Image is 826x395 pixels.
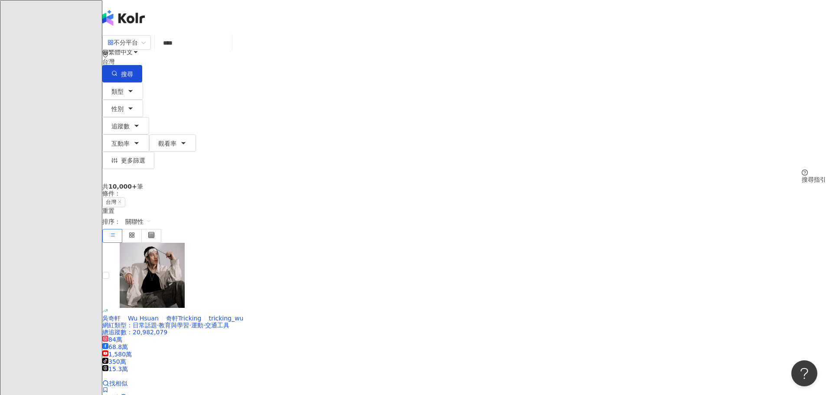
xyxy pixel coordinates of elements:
button: 追蹤數 [102,117,149,134]
button: 互動率 [102,134,149,152]
span: 條件 ： [102,190,121,197]
div: 搜尋指引 [802,176,826,183]
span: 84萬 [102,336,122,343]
span: 奇軒Tricking [166,315,202,322]
span: · [189,322,191,329]
span: 運動 [191,322,203,329]
span: 日常話題 [133,322,157,329]
span: 更多篩選 [121,157,145,164]
span: 追蹤數 [111,123,130,130]
div: 排序： [102,214,826,229]
button: 類型 [102,82,143,100]
span: 關聯性 [125,215,151,229]
span: 性別 [111,105,124,112]
span: 68.8萬 [102,343,128,350]
div: 共 筆 [102,183,826,190]
span: 10,000+ [108,183,137,190]
span: 教育與學習 [159,322,189,329]
iframe: Help Scout Beacon - Open [791,360,817,386]
button: 更多篩選 [102,152,154,169]
span: 15.3萬 [102,366,128,372]
div: 不分平台 [108,36,138,49]
span: 找相似 [109,380,127,387]
span: 類型 [111,88,124,95]
img: logo [102,10,145,26]
span: · [203,322,205,329]
div: 網紅類型 ： [102,322,826,329]
span: 交通工具 [205,322,229,329]
div: 總追蹤數 ： 20,982,079 [102,329,826,336]
span: 吳奇軒 [102,315,121,322]
span: 350萬 [102,358,126,365]
button: 搜尋 [102,65,142,82]
button: 觀看率 [149,134,196,152]
span: 搜尋 [121,71,133,78]
a: 找相似 [102,380,127,387]
span: 1,580萬 [102,351,132,358]
span: environment [102,52,108,58]
span: 觀看率 [158,140,176,147]
span: question-circle [802,170,808,176]
span: · [157,322,159,329]
span: 台灣 [102,197,125,207]
div: 台灣 [102,58,826,65]
span: Wu Hsuan [128,315,159,322]
div: 重置 [102,207,826,214]
button: 性別 [102,100,143,117]
span: tricking_wu [209,315,243,322]
img: KOL Avatar [120,243,185,308]
span: 互動率 [111,140,130,147]
span: appstore [108,39,114,46]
